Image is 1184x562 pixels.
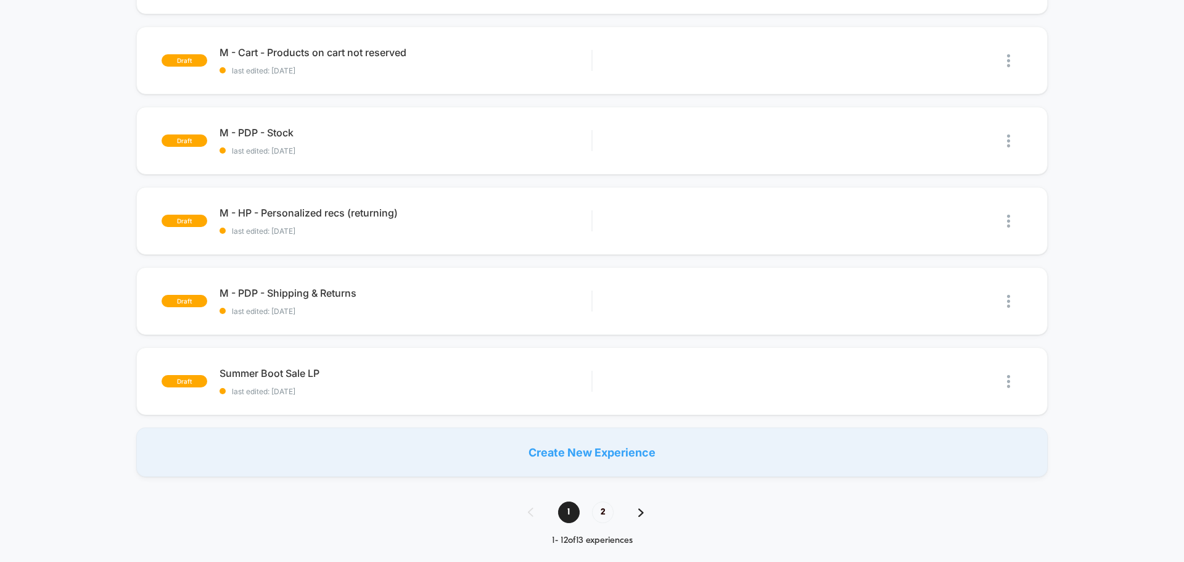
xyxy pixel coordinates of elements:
[1007,54,1010,67] img: close
[220,126,591,139] span: M - PDP - Stock
[162,54,207,67] span: draft
[638,508,644,517] img: pagination forward
[1007,134,1010,147] img: close
[220,66,591,75] span: last edited: [DATE]
[516,535,668,546] div: 1 - 12 of 13 experiences
[220,146,591,155] span: last edited: [DATE]
[220,367,591,379] span: Summer Boot Sale LP
[162,295,207,307] span: draft
[1007,295,1010,308] img: close
[220,307,591,316] span: last edited: [DATE]
[1007,215,1010,228] img: close
[162,375,207,387] span: draft
[558,502,580,523] span: 1
[162,215,207,227] span: draft
[1007,375,1010,388] img: close
[220,207,591,219] span: M - HP - Personalized recs (returning)
[136,428,1048,477] div: Create New Experience
[162,134,207,147] span: draft
[220,287,591,299] span: M - PDP - Shipping & Returns
[592,502,614,523] span: 2
[220,226,591,236] span: last edited: [DATE]
[220,387,591,396] span: last edited: [DATE]
[220,46,591,59] span: M - Cart - Products on cart not reserved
